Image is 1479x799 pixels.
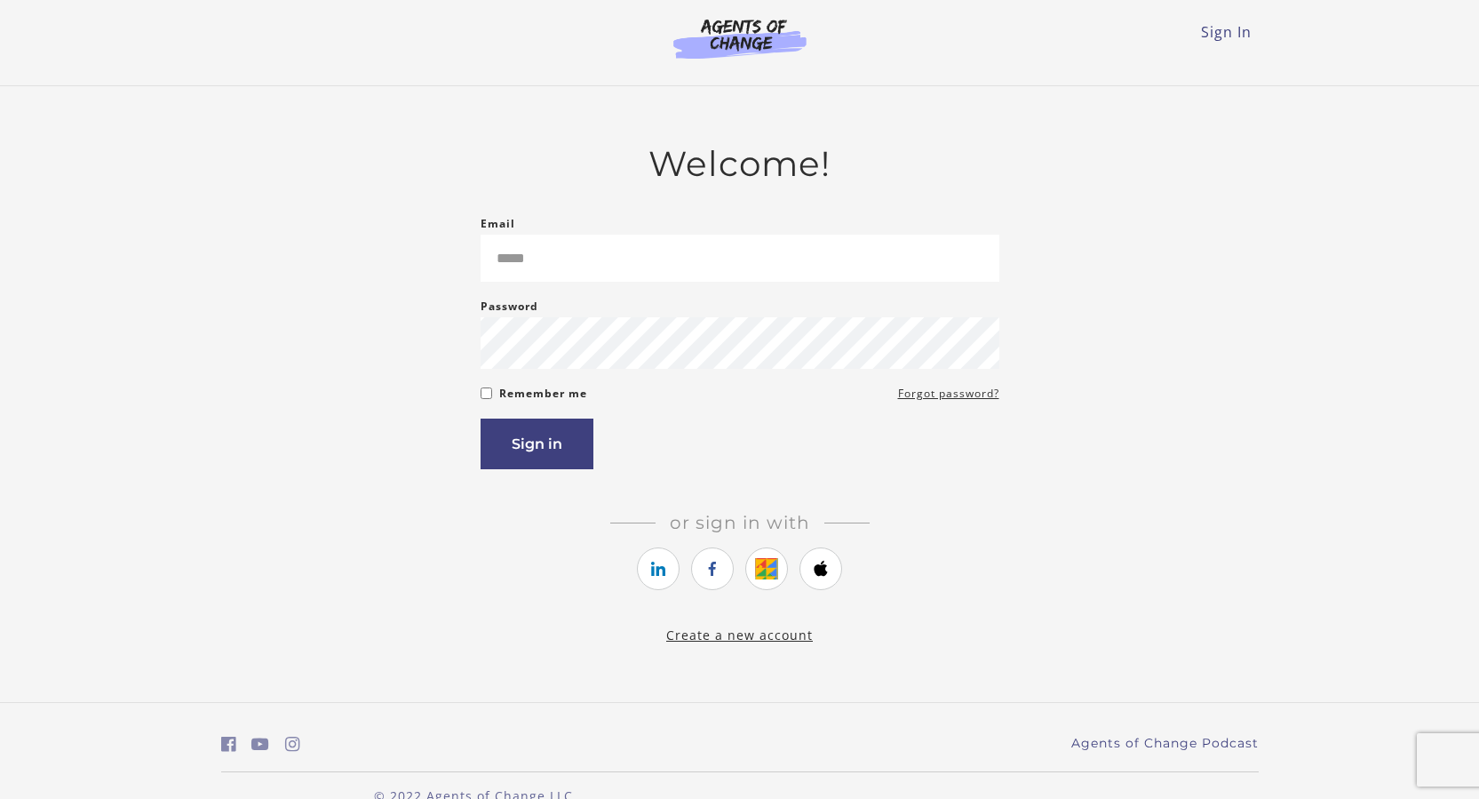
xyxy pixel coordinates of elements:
[1201,22,1252,42] a: Sign In
[251,731,269,757] a: https://www.youtube.com/c/AgentsofChangeTestPrepbyMeaganMitchell (Open in a new window)
[221,731,236,757] a: https://www.facebook.com/groups/aswbtestprep (Open in a new window)
[285,731,300,757] a: https://www.instagram.com/agentsofchangeprep/ (Open in a new window)
[745,547,788,590] a: https://courses.thinkific.com/users/auth/google?ss%5Breferral%5D=&ss%5Buser_return_to%5D=&ss%5Bvi...
[221,736,236,753] i: https://www.facebook.com/groups/aswbtestprep (Open in a new window)
[691,547,734,590] a: https://courses.thinkific.com/users/auth/facebook?ss%5Breferral%5D=&ss%5Buser_return_to%5D=&ss%5B...
[481,419,593,469] button: Sign in
[285,736,300,753] i: https://www.instagram.com/agentsofchangeprep/ (Open in a new window)
[481,213,515,235] label: Email
[898,383,999,404] a: Forgot password?
[481,296,538,317] label: Password
[481,143,999,185] h2: Welcome!
[499,383,587,404] label: Remember me
[251,736,269,753] i: https://www.youtube.com/c/AgentsofChangeTestPrepbyMeaganMitchell (Open in a new window)
[637,547,680,590] a: https://courses.thinkific.com/users/auth/linkedin?ss%5Breferral%5D=&ss%5Buser_return_to%5D=&ss%5B...
[656,512,824,533] span: Or sign in with
[799,547,842,590] a: https://courses.thinkific.com/users/auth/apple?ss%5Breferral%5D=&ss%5Buser_return_to%5D=&ss%5Bvis...
[655,18,825,59] img: Agents of Change Logo
[1071,734,1259,753] a: Agents of Change Podcast
[666,627,813,643] a: Create a new account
